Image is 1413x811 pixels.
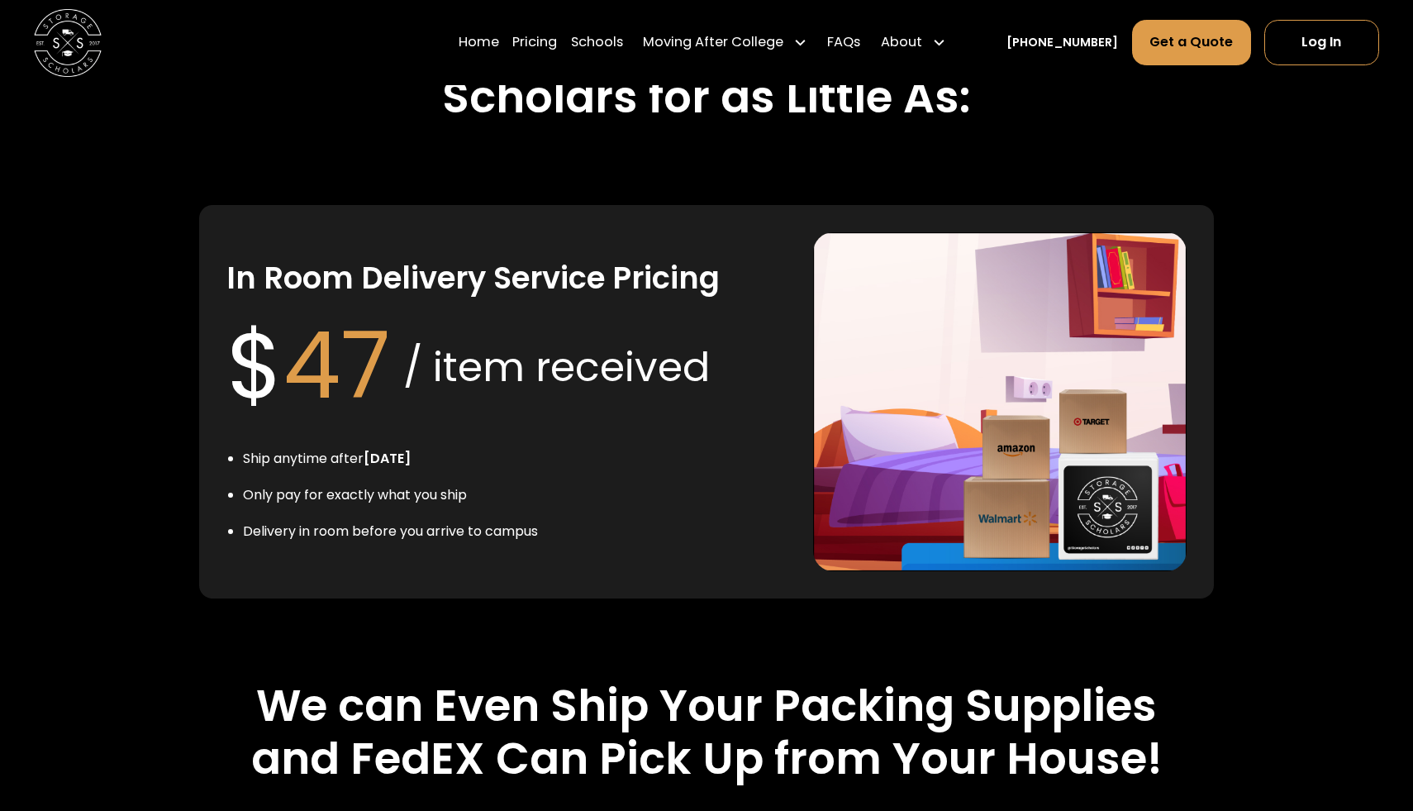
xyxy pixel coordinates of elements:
[1006,33,1118,50] a: [PHONE_NUMBER]
[636,19,814,66] div: Moving After College
[813,232,1187,572] img: In Room delivery.
[881,32,922,53] div: About
[512,19,557,66] a: Pricing
[874,19,953,66] div: About
[571,19,623,66] a: Schools
[827,19,860,66] a: FAQs
[1132,20,1251,65] a: Get a Quote
[364,449,411,468] strong: [DATE]
[226,259,720,298] h3: In Room Delivery Service Pricing
[403,336,710,398] div: / item received
[165,680,1248,785] h2: We can Even Ship Your Packing Supplies and FedEX Can Pick Up from Your House!
[301,18,1113,124] h2: Start Shipping to Storage Scholars for as Little As:
[1264,20,1379,65] a: Log In
[283,302,390,430] span: 47
[459,19,499,66] a: Home
[643,32,783,53] div: Moving After College
[226,298,390,435] div: $
[243,522,538,541] li: Delivery in room before you arrive to campus
[34,8,102,76] img: Storage Scholars main logo
[243,485,538,505] li: Only pay for exactly what you ship
[243,449,538,469] li: Ship anytime after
